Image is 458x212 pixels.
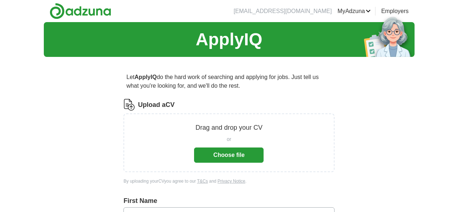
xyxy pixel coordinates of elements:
[123,99,135,111] img: CV Icon
[123,178,334,184] div: By uploading your CV you agree to our and .
[197,179,208,184] a: T&Cs
[218,179,245,184] a: Privacy Notice
[337,7,371,16] a: MyAdzuna
[381,7,409,16] a: Employers
[138,100,175,110] label: Upload a CV
[196,26,262,53] h1: ApplyIQ
[196,123,262,133] p: Drag and drop your CV
[194,147,264,163] button: Choose file
[227,136,231,143] span: or
[135,74,157,80] strong: ApplyIQ
[234,7,332,16] li: [EMAIL_ADDRESS][DOMAIN_NAME]
[50,3,111,19] img: Adzuna logo
[123,196,334,206] label: First Name
[123,70,334,93] p: Let do the hard work of searching and applying for jobs. Just tell us what you're looking for, an...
